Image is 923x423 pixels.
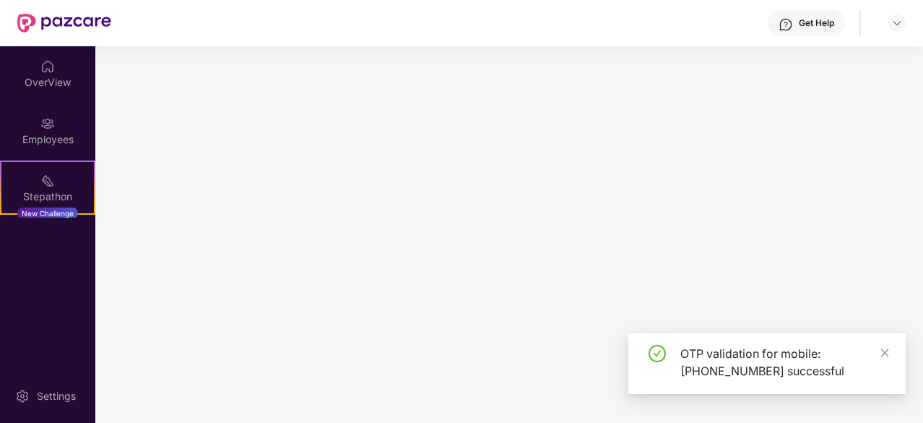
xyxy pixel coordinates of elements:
[15,389,30,403] img: svg+xml;base64,PHN2ZyBpZD0iU2V0dGluZy0yMHgyMCIgeG1sbnM9Imh0dHA6Ly93d3cudzMub3JnLzIwMDAvc3ZnIiB3aW...
[891,17,903,29] img: svg+xml;base64,PHN2ZyBpZD0iRHJvcGRvd24tMzJ4MzIiIHhtbG5zPSJodHRwOi8vd3d3LnczLm9yZy8yMDAwL3N2ZyIgd2...
[17,208,78,219] div: New Challenge
[1,189,94,204] div: Stepathon
[32,389,80,403] div: Settings
[649,345,666,362] span: check-circle
[779,17,793,32] img: svg+xml;base64,PHN2ZyBpZD0iSGVscC0zMngzMiIgeG1sbnM9Imh0dHA6Ly93d3cudzMub3JnLzIwMDAvc3ZnIiB3aWR0aD...
[799,17,834,29] div: Get Help
[40,116,55,131] img: svg+xml;base64,PHN2ZyBpZD0iRW1wbG95ZWVzIiB4bWxucz0iaHR0cDovL3d3dy53My5vcmcvMjAwMC9zdmciIHdpZHRoPS...
[40,59,55,74] img: svg+xml;base64,PHN2ZyBpZD0iSG9tZSIgeG1sbnM9Imh0dHA6Ly93d3cudzMub3JnLzIwMDAvc3ZnIiB3aWR0aD0iMjAiIG...
[40,174,55,188] img: svg+xml;base64,PHN2ZyB4bWxucz0iaHR0cDovL3d3dy53My5vcmcvMjAwMC9zdmciIHdpZHRoPSIyMSIgaGVpZ2h0PSIyMC...
[880,348,890,358] span: close
[17,14,111,33] img: New Pazcare Logo
[680,345,888,380] div: OTP validation for mobile: [PHONE_NUMBER] successful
